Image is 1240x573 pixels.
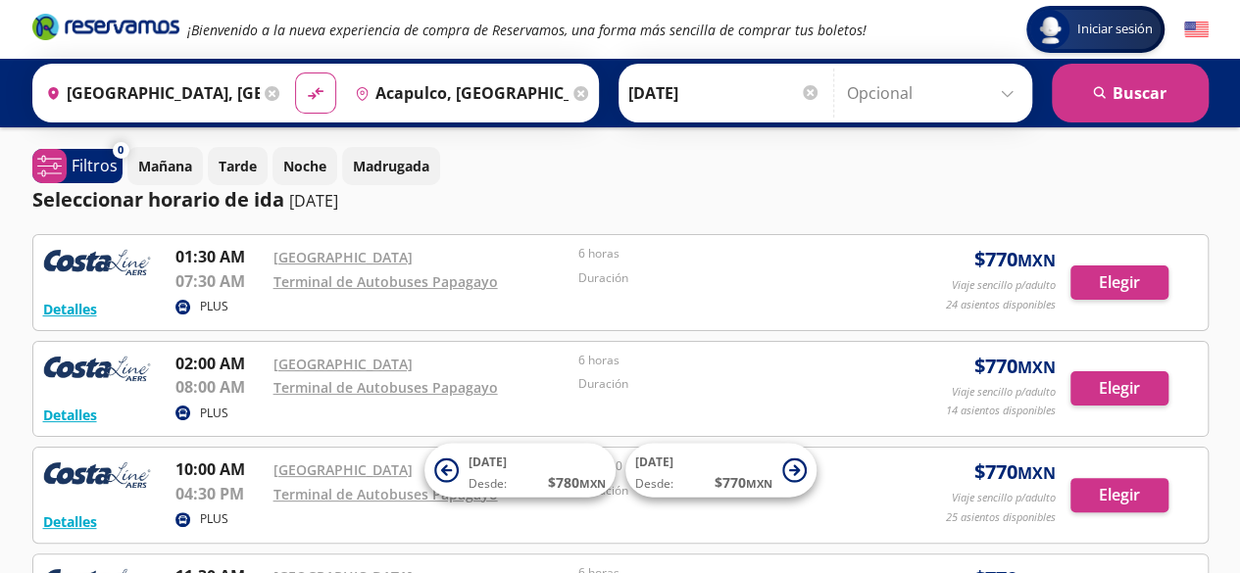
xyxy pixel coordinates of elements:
button: English [1184,18,1209,42]
span: 0 [118,142,124,159]
a: [GEOGRAPHIC_DATA] [273,248,413,266]
p: 07:30 AM [175,269,264,293]
small: MXN [579,476,606,491]
button: Elegir [1070,265,1168,300]
p: Seleccionar horario de ida [32,185,284,215]
p: Viaje sencillo p/adulto [952,384,1056,401]
p: Madrugada [353,156,429,176]
p: 6 horas [578,245,874,263]
button: Mañana [127,147,203,185]
a: Brand Logo [32,12,179,47]
input: Buscar Destino [347,69,569,118]
span: Iniciar sesión [1069,20,1161,39]
small: MXN [1017,462,1056,484]
span: $ 770 [974,457,1056,487]
span: Desde: [635,475,673,493]
p: 24 asientos disponibles [946,297,1056,313]
button: Madrugada [342,147,440,185]
small: MXN [1017,250,1056,271]
button: Elegir [1070,371,1168,406]
p: 14 asientos disponibles [946,403,1056,419]
button: Detalles [43,405,97,425]
p: [DATE] [289,189,338,213]
p: Tarde [219,156,257,176]
span: Desde: [469,475,507,493]
p: 25 asientos disponibles [946,509,1056,526]
button: Detalles [43,299,97,319]
p: 02:00 AM [175,352,264,375]
input: Elegir Fecha [628,69,820,118]
a: [GEOGRAPHIC_DATA] [273,460,413,479]
p: 08:00 AM [175,375,264,399]
span: $ 770 [974,245,1056,274]
p: PLUS [200,510,228,528]
em: ¡Bienvenido a la nueva experiencia de compra de Reservamos, una forma más sencilla de comprar tus... [187,21,867,39]
button: Detalles [43,511,97,532]
a: [GEOGRAPHIC_DATA] [273,355,413,373]
small: MXN [746,476,772,491]
span: [DATE] [469,454,507,470]
button: Buscar [1052,64,1209,122]
a: Terminal de Autobuses Papagayo [273,378,498,397]
p: PLUS [200,405,228,422]
p: Viaje sencillo p/adulto [952,277,1056,294]
img: RESERVAMOS [43,457,151,497]
p: Noche [283,156,326,176]
button: Elegir [1070,478,1168,512]
img: RESERVAMOS [43,352,151,391]
button: 0Filtros [32,149,123,183]
p: Filtros [72,154,118,177]
p: Viaje sencillo p/adulto [952,490,1056,506]
i: Brand Logo [32,12,179,41]
span: [DATE] [635,454,673,470]
span: $ 770 [715,472,772,493]
button: [DATE]Desde:$770MXN [625,444,817,498]
a: Terminal de Autobuses Papagayo [273,485,498,503]
input: Opcional [847,69,1022,118]
button: Tarde [208,147,268,185]
button: [DATE]Desde:$780MXN [424,444,616,498]
p: Mañana [138,156,192,176]
p: Duración [578,375,874,393]
small: MXN [1017,357,1056,378]
p: 6 horas [578,352,874,369]
p: 01:30 AM [175,245,264,268]
img: RESERVAMOS [43,245,151,284]
span: $ 780 [548,472,606,493]
p: PLUS [200,298,228,315]
input: Buscar Origen [38,69,260,118]
a: Terminal de Autobuses Papagayo [273,272,498,291]
button: Noche [273,147,337,185]
p: 04:30 PM [175,482,264,505]
span: $ 770 [974,352,1056,381]
p: Duración [578,269,874,287]
p: 10:00 AM [175,457,264,481]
